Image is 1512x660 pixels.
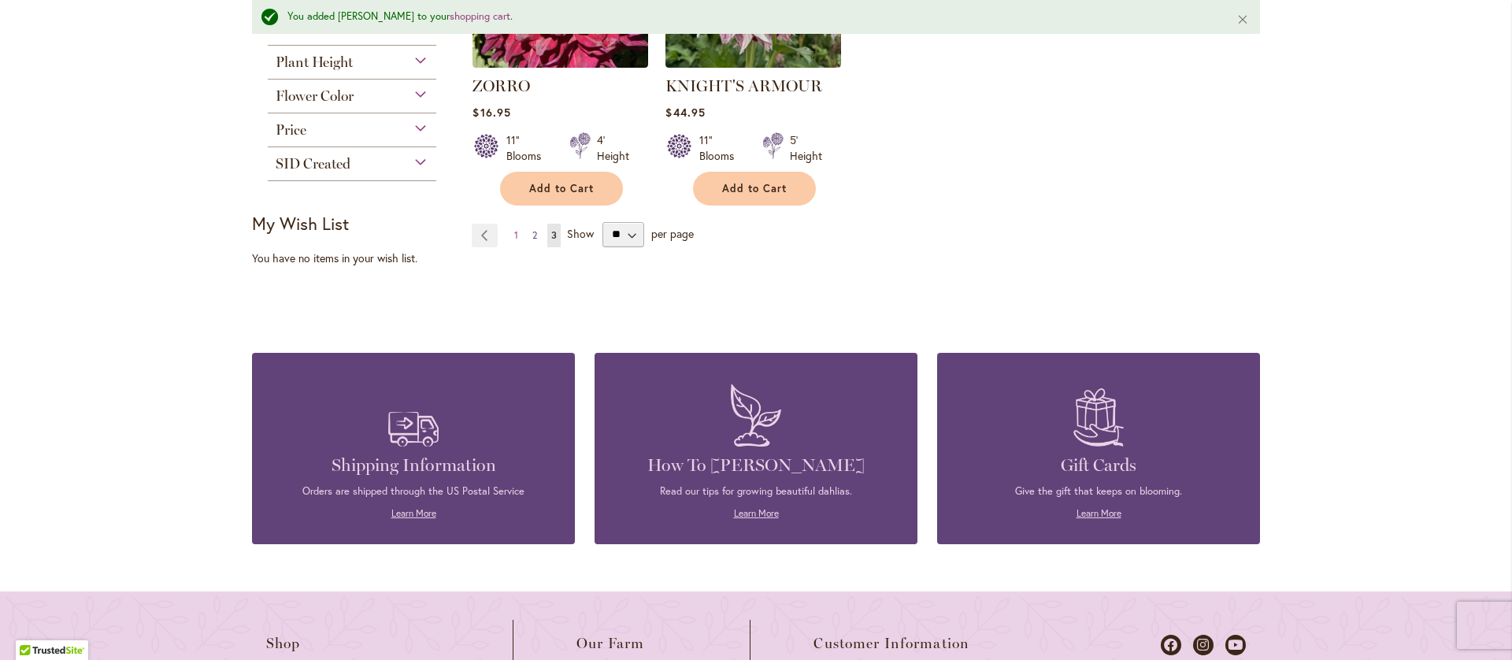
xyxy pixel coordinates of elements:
span: Shop [266,636,301,651]
span: 1 [514,229,518,241]
p: Read our tips for growing beautiful dahlias. [618,484,894,499]
span: Add to Cart [722,182,787,195]
span: Our Farm [576,636,644,651]
span: $44.95 [665,105,705,120]
a: Learn More [1077,507,1121,519]
a: Zorro [472,56,648,71]
a: Learn More [734,507,779,519]
h4: Gift Cards [961,454,1236,476]
a: Dahlias on Youtube [1225,635,1246,655]
a: KNIGHT'S ARMOUR [665,76,822,95]
a: shopping cart [450,9,510,23]
span: per page [651,225,694,240]
p: Give the gift that keeps on blooming. [961,484,1236,499]
div: 11" Blooms [699,132,743,164]
button: Add to Cart [693,172,816,206]
button: Add to Cart [500,172,623,206]
a: Dahlias on Instagram [1193,635,1214,655]
span: Plant Height [276,54,353,71]
div: You have no items in your wish list. [252,250,462,266]
span: 2 [532,229,537,241]
h4: Shipping Information [276,454,551,476]
span: SID Created [276,155,350,172]
div: 11" Blooms [506,132,550,164]
a: Learn More [391,507,436,519]
iframe: Launch Accessibility Center [12,604,56,648]
span: Show [567,225,594,240]
span: Customer Information [813,636,969,651]
a: 1 [510,224,522,247]
a: 2 [528,224,541,247]
div: 4' Height [597,132,629,164]
strong: My Wish List [252,212,349,235]
span: Price [276,121,306,139]
div: 5' Height [790,132,822,164]
a: ZORRO [472,76,530,95]
span: $16.95 [472,105,510,120]
span: Add to Cart [529,182,594,195]
div: You added [PERSON_NAME] to your . [287,9,1213,24]
h4: How To [PERSON_NAME] [618,454,894,476]
a: Dahlias on Facebook [1161,635,1181,655]
span: 3 [551,229,557,241]
span: Flower Color [276,87,354,105]
p: Orders are shipped through the US Postal Service [276,484,551,499]
a: KNIGHTS ARMOUR [665,56,841,71]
